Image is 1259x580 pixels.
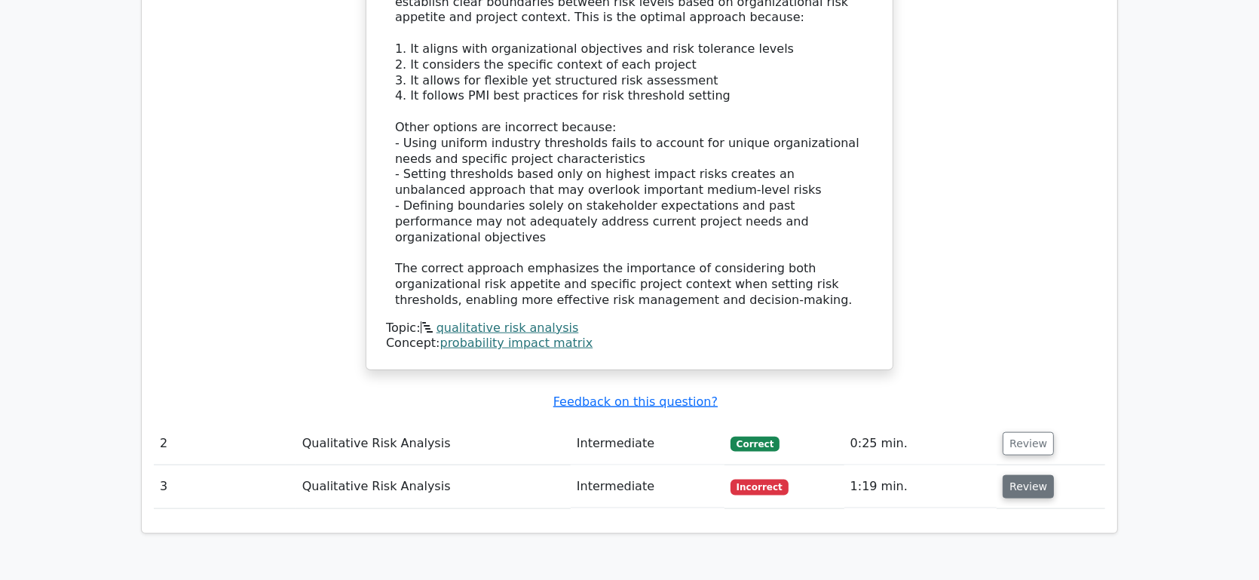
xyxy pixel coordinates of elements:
a: qualitative risk analysis [437,321,579,335]
td: Intermediate [571,465,724,508]
div: Topic: [386,321,873,336]
td: Intermediate [571,422,724,465]
a: probability impact matrix [440,336,593,350]
td: Qualitative Risk Analysis [296,422,571,465]
td: 3 [154,465,296,508]
button: Review [1003,475,1054,499]
td: 2 [154,422,296,465]
td: 0:25 min. [844,422,997,465]
td: 1:19 min. [844,465,997,508]
td: Qualitative Risk Analysis [296,465,571,508]
button: Review [1003,432,1054,456]
span: Correct [731,437,780,452]
span: Incorrect [731,480,789,495]
a: Feedback on this question? [553,394,718,409]
div: Concept: [386,336,873,351]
